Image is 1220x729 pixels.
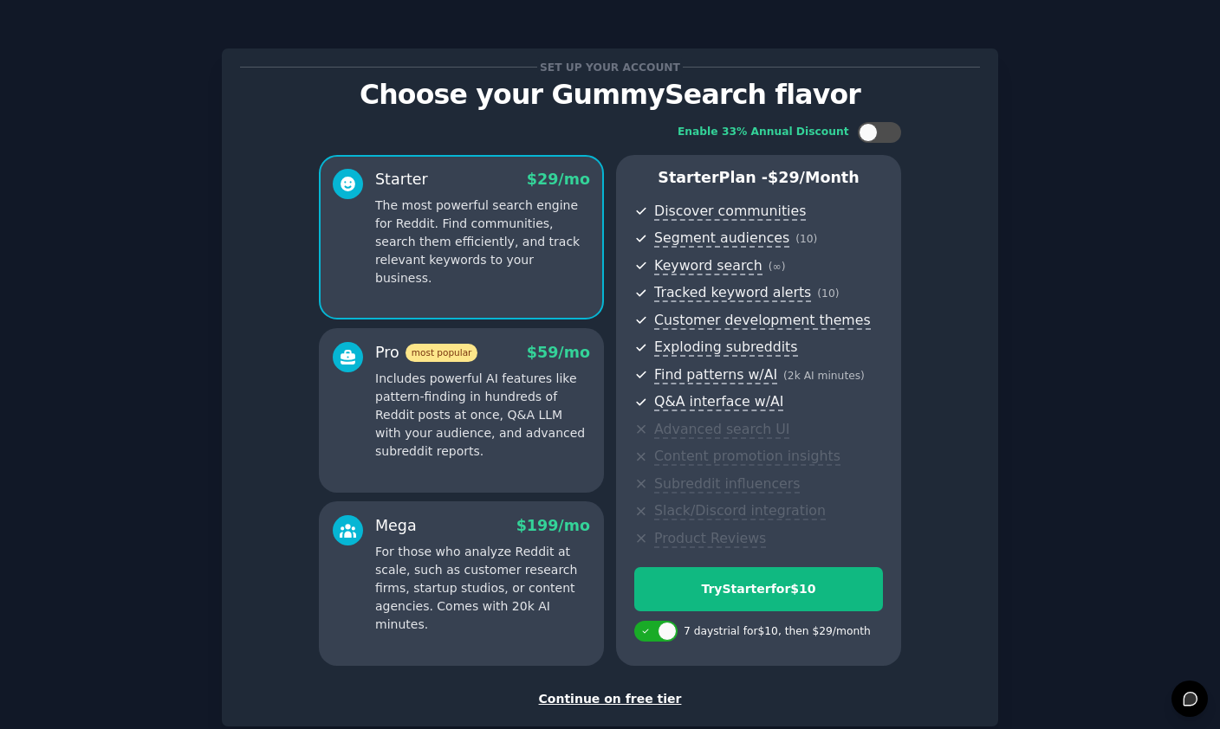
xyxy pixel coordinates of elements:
[375,342,477,364] div: Pro
[768,169,860,186] span: $ 29 /month
[516,517,590,534] span: $ 199 /mo
[654,284,811,302] span: Tracked keyword alerts
[240,80,980,110] p: Choose your GummySearch flavor
[654,475,800,494] span: Subreddit influencers
[654,366,777,384] span: Find patterns w/AI
[654,257,762,275] span: Keyword search
[527,344,590,361] span: $ 59 /mo
[684,624,871,640] div: 7 days trial for $10 , then $ 29 /month
[375,169,428,190] div: Starter
[240,690,980,708] div: Continue on free tier
[527,171,590,188] span: $ 29 /mo
[634,567,883,611] button: TryStarterfor$10
[406,344,478,362] span: most popular
[654,393,783,411] span: Q&A interface w/AI
[678,125,849,140] div: Enable 33% Annual Discount
[375,543,590,634] p: For those who analyze Reddit at scale, such as customer research firms, startup studios, or conte...
[654,502,826,520] span: Slack/Discord integration
[654,448,840,466] span: Content promotion insights
[769,261,786,273] span: ( ∞ )
[635,580,882,598] div: Try Starter for $10
[375,370,590,461] p: Includes powerful AI features like pattern-finding in hundreds of Reddit posts at once, Q&A LLM w...
[795,233,817,245] span: ( 10 )
[375,515,417,537] div: Mega
[654,312,871,330] span: Customer development themes
[375,197,590,287] p: The most powerful search engine for Reddit. Find communities, search them efficiently, and track ...
[537,58,684,76] span: Set up your account
[654,339,797,357] span: Exploding subreddits
[654,203,806,221] span: Discover communities
[654,530,766,548] span: Product Reviews
[634,167,883,189] p: Starter Plan -
[654,421,789,439] span: Advanced search UI
[654,229,789,248] span: Segment audiences
[817,287,839,300] span: ( 10 )
[783,370,865,382] span: ( 2k AI minutes )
